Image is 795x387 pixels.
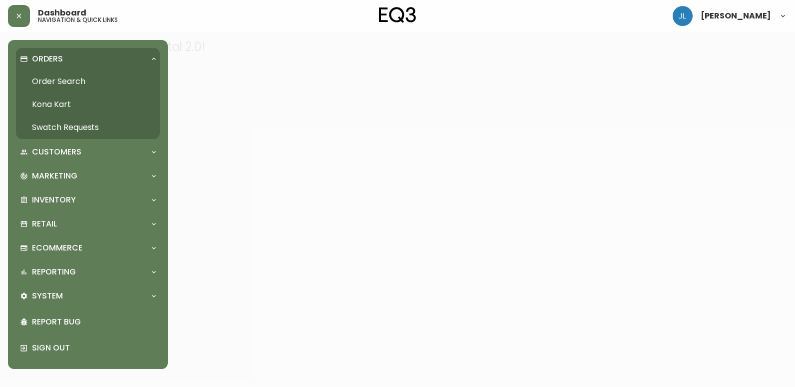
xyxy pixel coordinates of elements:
[32,242,82,253] p: Ecommerce
[32,342,156,353] p: Sign Out
[32,316,156,327] p: Report Bug
[32,194,76,205] p: Inventory
[38,9,86,17] span: Dashboard
[16,285,160,307] div: System
[16,141,160,163] div: Customers
[379,7,416,23] img: logo
[16,48,160,70] div: Orders
[32,170,77,181] p: Marketing
[16,237,160,259] div: Ecommerce
[16,309,160,335] div: Report Bug
[673,6,693,26] img: 1c9c23e2a847dab86f8017579b61559c
[32,266,76,277] p: Reporting
[16,116,160,139] a: Swatch Requests
[16,335,160,361] div: Sign Out
[38,17,118,23] h5: navigation & quick links
[32,146,81,157] p: Customers
[16,70,160,93] a: Order Search
[16,189,160,211] div: Inventory
[32,218,57,229] p: Retail
[32,290,63,301] p: System
[701,12,771,20] span: [PERSON_NAME]
[16,213,160,235] div: Retail
[16,261,160,283] div: Reporting
[16,93,160,116] a: Kona Kart
[32,53,63,64] p: Orders
[16,165,160,187] div: Marketing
